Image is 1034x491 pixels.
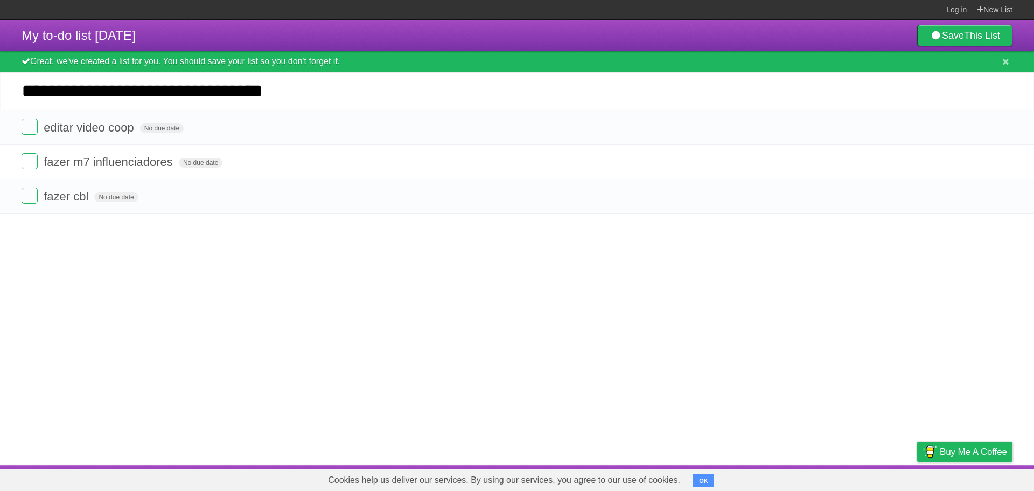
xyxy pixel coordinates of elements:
[774,468,797,488] a: About
[923,442,937,461] img: Buy me a coffee
[317,469,691,491] span: Cookies help us deliver our services. By using our services, you agree to our use of cookies.
[693,474,714,487] button: OK
[917,25,1012,46] a: SaveThis List
[22,119,38,135] label: Done
[867,468,890,488] a: Terms
[94,192,138,202] span: No due date
[809,468,853,488] a: Developers
[44,190,91,203] span: fazer cbl
[964,30,1000,41] b: This List
[945,468,1012,488] a: Suggest a feature
[22,28,136,43] span: My to-do list [DATE]
[22,188,38,204] label: Done
[940,442,1007,461] span: Buy me a coffee
[44,155,176,169] span: fazer m7 influenciadores
[22,153,38,169] label: Done
[179,158,222,168] span: No due date
[903,468,931,488] a: Privacy
[917,442,1012,462] a: Buy me a coffee
[140,123,184,133] span: No due date
[44,121,137,134] span: editar video coop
